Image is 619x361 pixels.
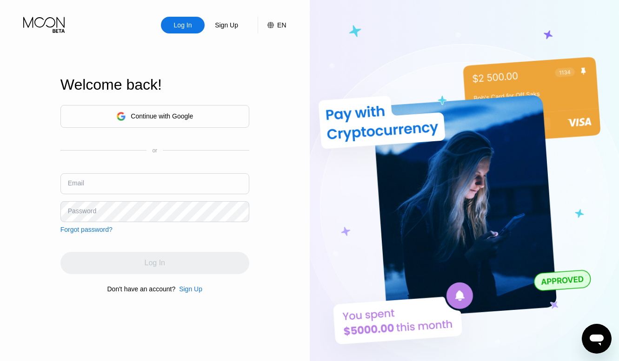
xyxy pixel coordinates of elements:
div: Don't have an account? [107,285,176,293]
div: Sign Up [179,285,202,293]
div: Continue with Google [60,105,249,128]
div: Email [68,179,84,187]
div: Password [68,207,96,215]
div: Log In [161,17,205,33]
div: Log In [173,20,193,30]
div: EN [258,17,286,33]
div: Continue with Google [131,112,193,120]
div: Sign Up [205,17,248,33]
iframe: Button to launch messaging window [582,324,612,354]
div: Sign Up [214,20,239,30]
div: EN [277,21,286,29]
div: Forgot password? [60,226,113,233]
div: Welcome back! [60,76,249,93]
div: Sign Up [175,285,202,293]
div: or [152,147,157,154]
